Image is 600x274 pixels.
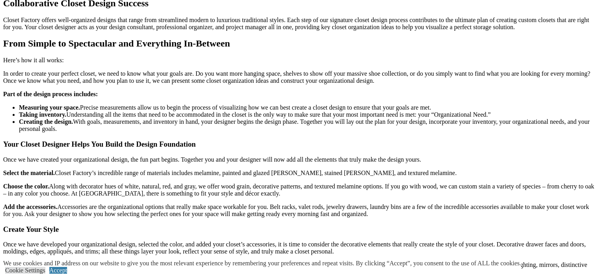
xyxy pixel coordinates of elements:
[49,267,67,274] a: Accept
[3,70,597,84] p: In order to create your perfect closet, we need to know what your goals are. Do you want more han...
[3,57,597,64] p: Here’s how it all works:
[19,104,80,111] strong: Measuring your space.
[3,38,597,49] h2: From Simple to Spectacular and Everything In-Between
[3,140,597,149] h3: Your Closet Designer Helps You Build the Design Foundation
[3,260,521,267] div: We use cookies and IP address on our website to give you the most relevant experience by remember...
[19,111,597,118] li: Understanding all the items that need to be accommodated in the closet is the only way to make su...
[3,183,49,190] strong: Choose the color.
[19,118,597,132] li: With goals, measurements, and inventory in hand, your designer begins the design phase. Together ...
[5,267,45,274] a: Cookie Settings
[19,111,66,118] strong: Taking inventory.
[3,183,597,197] p: Along with decorator hues of white, natural, red, and gray, we offer wood grain, decorative patte...
[3,91,98,97] strong: Part of the design process includes:
[19,118,73,125] strong: Creating the design.
[3,225,597,234] h3: Create Your Style
[3,156,597,163] p: Once we have created your organizational design, the fun part begins. Together you and your desig...
[3,203,57,210] strong: Add the accessories.
[3,241,597,255] p: Once we have developed your organizational design, selected the color, and added your closet’s ac...
[19,104,597,111] li: Precise measurements allow us to begin the process of visualizing how we can best create a closet...
[3,203,597,218] p: Accessories are the organizational options that really make space workable for you. Belt racks, v...
[3,170,597,177] p: Closet Factory’s incredible range of materials includes melamine, painted and glazed [PERSON_NAME...
[3,17,597,31] p: Closet Factory offers well-organized designs that range from streamlined modern to luxurious trad...
[3,170,55,176] strong: Select the material.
